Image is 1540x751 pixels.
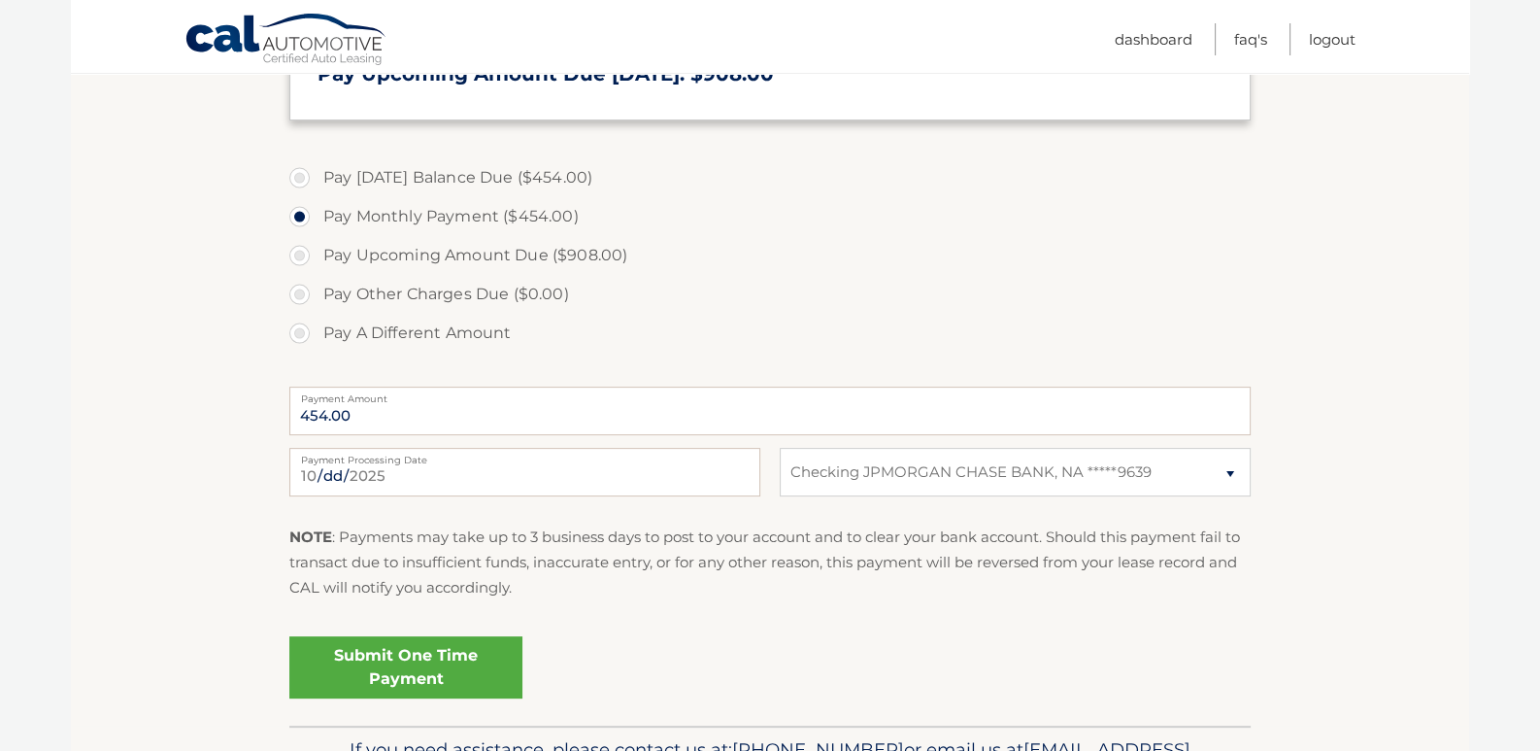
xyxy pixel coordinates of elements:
[289,387,1251,435] input: Payment Amount
[289,528,332,546] strong: NOTE
[289,314,1251,353] label: Pay A Different Amount
[318,62,1222,86] h3: Pay Upcoming Amount Due [DATE]: $908.00
[289,636,522,699] a: Submit One Time Payment
[1115,23,1192,55] a: Dashboard
[289,448,760,496] input: Payment Date
[289,236,1251,275] label: Pay Upcoming Amount Due ($908.00)
[289,275,1251,314] label: Pay Other Charges Due ($0.00)
[289,158,1251,197] label: Pay [DATE] Balance Due ($454.00)
[289,387,1251,402] label: Payment Amount
[184,13,388,69] a: Cal Automotive
[1309,23,1356,55] a: Logout
[289,448,760,463] label: Payment Processing Date
[289,525,1251,601] p: : Payments may take up to 3 business days to post to your account and to clear your bank account....
[1234,23,1267,55] a: FAQ's
[289,197,1251,236] label: Pay Monthly Payment ($454.00)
